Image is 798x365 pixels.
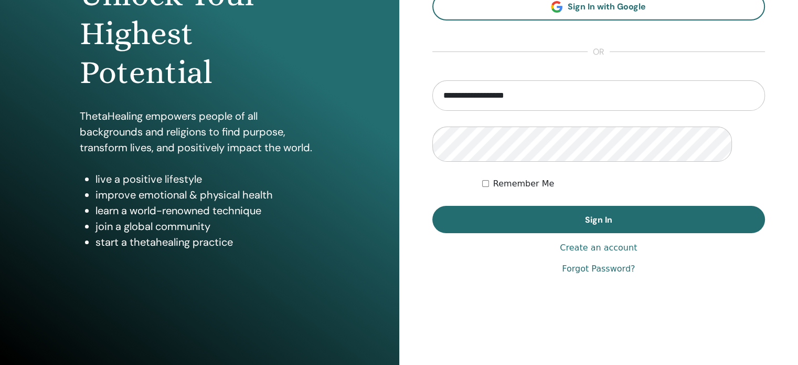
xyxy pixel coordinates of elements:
div: Keep me authenticated indefinitely or until I manually logout [482,178,765,190]
a: Forgot Password? [562,263,635,275]
span: Sign In with Google [568,1,646,12]
p: ThetaHealing empowers people of all backgrounds and religions to find purpose, transform lives, a... [80,108,320,155]
span: Sign In [585,214,612,225]
li: start a thetahealing practice [95,234,320,250]
button: Sign In [432,206,765,233]
li: learn a world-renowned technique [95,203,320,218]
a: Create an account [560,242,637,254]
label: Remember Me [493,178,555,190]
span: or [588,46,610,58]
li: join a global community [95,218,320,234]
li: improve emotional & physical health [95,187,320,203]
li: live a positive lifestyle [95,171,320,187]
